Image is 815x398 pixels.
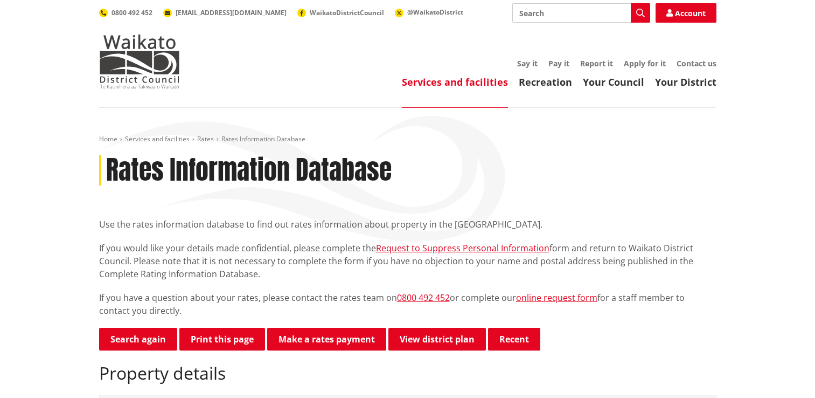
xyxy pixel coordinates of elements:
[99,218,716,231] p: Use the rates information database to find out rates information about property in the [GEOGRAPHI...
[395,8,463,17] a: @WaikatoDistrict
[106,155,392,186] h1: Rates Information Database
[655,76,716,88] a: Your District
[197,134,214,143] a: Rates
[624,58,666,68] a: Apply for it
[99,134,117,143] a: Home
[179,328,265,351] button: Print this page
[112,8,152,17] span: 0800 492 452
[99,363,716,383] h2: Property details
[376,242,549,254] a: Request to Suppress Personal Information
[397,292,450,304] a: 0800 492 452
[297,8,384,17] a: WaikatoDistrictCouncil
[125,134,190,143] a: Services and facilities
[512,3,650,23] input: Search input
[516,292,597,304] a: online request form
[310,8,384,17] span: WaikatoDistrictCouncil
[99,135,716,144] nav: breadcrumb
[402,76,508,88] a: Services and facilities
[580,58,613,68] a: Report it
[388,328,486,351] a: View district plan
[99,35,180,88] img: Waikato District Council - Te Kaunihera aa Takiwaa o Waikato
[517,58,538,68] a: Say it
[163,8,287,17] a: [EMAIL_ADDRESS][DOMAIN_NAME]
[267,328,386,351] a: Make a rates payment
[99,8,152,17] a: 0800 492 452
[656,3,716,23] a: Account
[99,242,716,280] p: If you would like your details made confidential, please complete the form and return to Waikato ...
[407,8,463,17] span: @WaikatoDistrict
[548,58,569,68] a: Pay it
[99,291,716,317] p: If you have a question about your rates, please contact the rates team on or complete our for a s...
[176,8,287,17] span: [EMAIL_ADDRESS][DOMAIN_NAME]
[99,328,177,351] a: Search again
[583,76,644,88] a: Your Council
[677,58,716,68] a: Contact us
[488,328,540,351] button: Recent
[221,134,305,143] span: Rates Information Database
[519,76,572,88] a: Recreation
